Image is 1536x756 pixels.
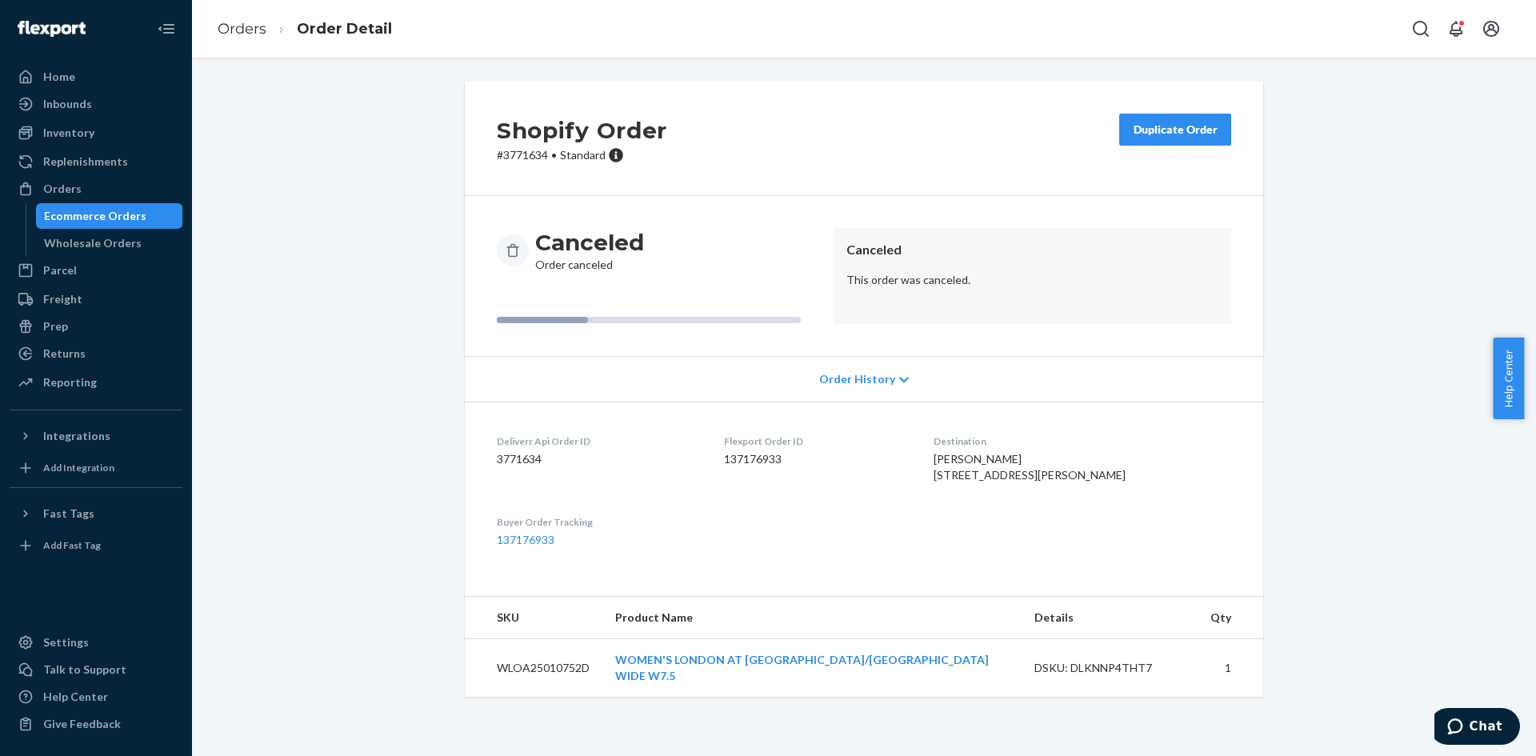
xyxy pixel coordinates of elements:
[934,452,1126,482] span: [PERSON_NAME] [STREET_ADDRESS][PERSON_NAME]
[10,64,182,90] a: Home
[10,149,182,174] a: Replenishments
[43,318,68,334] div: Prep
[535,228,644,257] h3: Canceled
[43,506,94,522] div: Fast Tags
[43,346,86,362] div: Returns
[44,235,142,251] div: Wholesale Orders
[10,341,182,366] a: Returns
[1198,597,1263,639] th: Qty
[560,148,606,162] span: Standard
[43,96,92,112] div: Inbounds
[10,501,182,526] button: Fast Tags
[10,630,182,655] a: Settings
[724,451,909,467] dd: 137176933
[218,20,266,38] a: Orders
[10,423,182,449] button: Integrations
[1022,597,1198,639] th: Details
[205,6,405,53] ol: breadcrumbs
[10,286,182,312] a: Freight
[497,533,554,546] a: 137176933
[43,154,128,170] div: Replenishments
[1475,13,1507,45] button: Open account menu
[150,13,182,45] button: Close Navigation
[10,533,182,558] a: Add Fast Tag
[724,434,909,448] dt: Flexport Order ID
[43,181,82,197] div: Orders
[10,91,182,117] a: Inbounds
[36,230,183,256] a: Wholesale Orders
[465,597,602,639] th: SKU
[846,241,1218,259] header: Canceled
[1440,13,1472,45] button: Open notifications
[465,639,602,698] td: WLOA25010752D
[497,451,698,467] dd: 3771634
[615,653,989,682] a: WOMEN'S LONDON AT [GEOGRAPHIC_DATA]/[GEOGRAPHIC_DATA] WIDE W7.5
[43,374,97,390] div: Reporting
[1198,639,1263,698] td: 1
[43,69,75,85] div: Home
[535,228,644,273] div: Order canceled
[1405,13,1437,45] button: Open Search Box
[10,176,182,202] a: Orders
[10,455,182,481] a: Add Integration
[10,657,182,682] button: Talk to Support
[43,291,82,307] div: Freight
[1133,122,1218,138] div: Duplicate Order
[43,634,89,650] div: Settings
[36,203,183,229] a: Ecommerce Orders
[846,272,1218,288] p: This order was canceled.
[497,434,698,448] dt: Deliverr Api Order ID
[43,461,114,474] div: Add Integration
[497,114,667,147] h2: Shopify Order
[934,434,1231,448] dt: Destination
[43,262,77,278] div: Parcel
[44,208,146,224] div: Ecommerce Orders
[43,716,121,732] div: Give Feedback
[43,689,108,705] div: Help Center
[10,120,182,146] a: Inventory
[497,147,667,163] p: # 3771634
[43,662,126,678] div: Talk to Support
[43,428,110,444] div: Integrations
[10,711,182,737] button: Give Feedback
[10,314,182,339] a: Prep
[819,371,895,387] span: Order History
[1034,660,1185,676] div: DSKU: DLKNNP4THT7
[297,20,392,38] a: Order Detail
[10,684,182,710] a: Help Center
[602,597,1022,639] th: Product Name
[1119,114,1231,146] button: Duplicate Order
[1493,338,1524,419] button: Help Center
[551,148,557,162] span: •
[497,515,698,529] dt: Buyer Order Tracking
[43,125,94,141] div: Inventory
[43,538,101,552] div: Add Fast Tag
[10,258,182,283] a: Parcel
[1434,708,1520,748] iframe: Opens a widget where you can chat to one of our agents
[10,370,182,395] a: Reporting
[18,21,86,37] img: Flexport logo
